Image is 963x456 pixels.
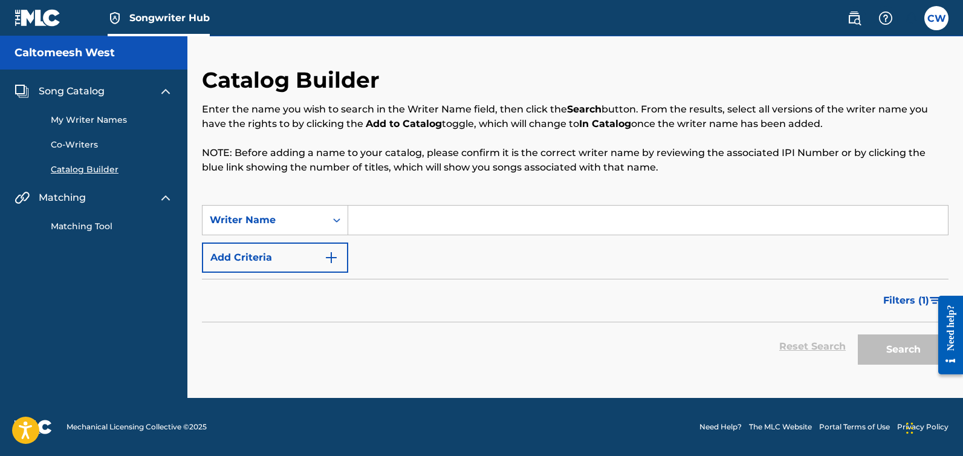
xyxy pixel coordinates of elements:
[876,285,948,316] button: Filters (1)
[905,12,917,24] div: Notifications
[129,11,210,25] span: Songwriter Hub
[202,205,948,371] form: Search Form
[51,114,173,126] a: My Writer Names
[15,84,29,99] img: Song Catalog
[842,6,866,30] a: Public Search
[929,287,963,384] iframe: Resource Center
[51,163,173,176] a: Catalog Builder
[906,410,913,446] div: Drag
[903,398,963,456] iframe: Chat Widget
[567,103,601,115] strong: Search
[883,293,929,308] span: Filters ( 1 )
[897,422,948,432] a: Privacy Policy
[158,191,173,205] img: expand
[202,146,948,175] p: NOTE: Before adding a name to your catalog, please confirm it is the correct writer name by revie...
[51,220,173,233] a: Matching Tool
[699,422,742,432] a: Need Help?
[15,46,115,60] h5: Caltomeesh West
[108,11,122,25] img: Top Rightsholder
[15,191,30,205] img: Matching
[202,102,948,131] p: Enter the name you wish to search in the Writer Name field, then click the button. From the resul...
[66,422,207,432] span: Mechanical Licensing Collective © 2025
[202,67,386,94] h2: Catalog Builder
[15,84,105,99] a: Song CatalogSong Catalog
[847,11,861,25] img: search
[15,9,61,27] img: MLC Logo
[324,250,339,265] img: 9d2ae6d4665cec9f34b9.svg
[202,243,348,273] button: Add Criteria
[158,84,173,99] img: expand
[51,138,173,151] a: Co-Writers
[210,213,319,227] div: Writer Name
[39,84,105,99] span: Song Catalog
[39,191,86,205] span: Matching
[874,6,898,30] div: Help
[924,6,948,30] div: User Menu
[819,422,890,432] a: Portal Terms of Use
[878,11,893,25] img: help
[366,118,442,129] strong: Add to Catalog
[579,118,631,129] strong: In Catalog
[15,420,52,434] img: logo
[749,422,812,432] a: The MLC Website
